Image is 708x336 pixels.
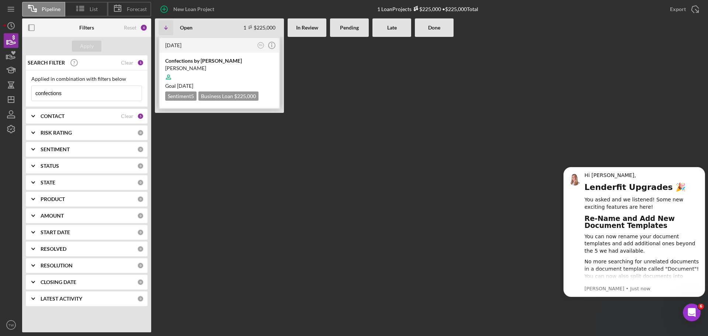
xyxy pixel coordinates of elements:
div: Reset [124,25,136,31]
div: Clear [121,60,133,66]
b: RISK RATING [41,130,72,136]
b: STATUS [41,163,59,169]
b: PRODUCT [41,196,65,202]
div: 0 [137,279,144,285]
b: RESOLUTION [41,263,73,269]
div: Confections by [PERSON_NAME] [165,57,274,65]
text: RN [259,44,263,46]
a: [DATE]RNConfections by [PERSON_NAME][PERSON_NAME]Goal [DATE]Sentiment5Business Loan $225,000 [159,37,280,109]
b: Open [180,25,192,31]
span: Pipeline [42,6,60,12]
button: Export [663,2,704,17]
b: In Review [296,25,318,31]
b: Late [387,25,397,31]
div: 5 [137,113,144,119]
span: Goal [165,83,193,89]
b: AMOUNT [41,213,64,219]
span: List [90,6,98,12]
div: 0 [137,129,144,136]
div: 0 [137,246,144,252]
b: CONTACT [41,113,65,119]
iframe: Intercom notifications message [560,160,708,301]
div: 0 [137,196,144,202]
div: 1 [137,59,144,66]
div: 0 [137,212,144,219]
time: 2025-07-08 17:50 [165,42,181,48]
text: TW [8,323,14,327]
b: LATEST ACTIVITY [41,296,82,302]
div: Apply [80,41,94,52]
button: New Loan Project [155,2,222,17]
b: Done [428,25,440,31]
time: 08/09/2025 [177,83,193,89]
b: RESOLVED [41,246,66,252]
div: 0 [137,146,144,153]
div: Applied in combination with filters below [31,76,142,82]
div: 0 [137,295,144,302]
span: $225,000 [234,93,256,99]
b: START DATE [41,229,70,235]
span: Forecast [127,6,147,12]
div: 0 [137,262,144,269]
div: [PERSON_NAME] [165,65,274,72]
b: SEARCH FILTER [28,60,65,66]
div: 1 $225,000 [243,24,275,31]
div: Business Loan [198,91,258,101]
b: Pending [340,25,359,31]
button: Apply [72,41,101,52]
div: 6 [140,24,147,31]
b: Filters [79,25,94,31]
div: 0 [137,179,144,186]
iframe: Intercom live chat [683,304,701,321]
button: TW [4,318,18,332]
div: Sentiment 5 [165,91,197,101]
div: 0 [137,163,144,169]
div: Clear [121,113,133,119]
b: CLOSING DATE [41,279,76,285]
button: RN [256,41,266,51]
div: Export [670,2,686,17]
div: $225,000 [412,6,441,12]
b: STATE [41,180,55,186]
div: 0 [137,229,144,236]
div: New Loan Project [173,2,214,17]
span: 6 [698,304,704,309]
div: 1 Loan Projects • $225,000 Total [377,6,478,12]
b: SENTIMENT [41,146,70,152]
